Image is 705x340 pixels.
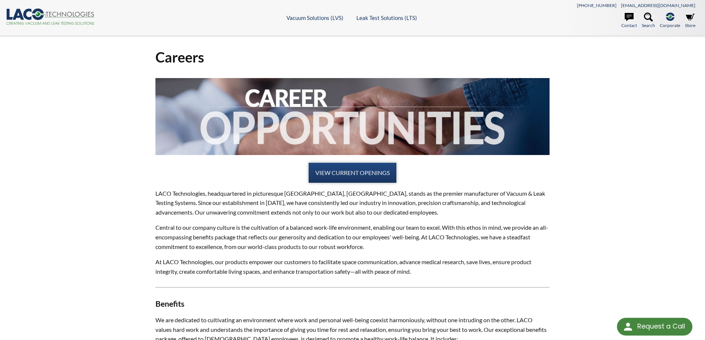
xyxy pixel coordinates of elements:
h3: Benefits [155,299,550,309]
p: At LACO Technologies, our products empower our customers to facilitate space communication, advan... [155,257,550,276]
a: [PHONE_NUMBER] [577,3,617,8]
a: VIEW CURRENT OPENINGS [309,163,396,183]
a: Vacuum Solutions (LVS) [286,14,343,21]
img: round button [622,321,634,333]
img: 2024-Career-Opportunities.jpg [155,78,550,155]
p: Central to our company culture is the cultivation of a balanced work-life environment, enabling o... [155,223,550,251]
a: Store [685,13,695,29]
div: Request a Call [617,318,692,336]
a: Search [642,13,655,29]
div: Request a Call [637,318,685,335]
span: Corporate [660,22,680,29]
a: [EMAIL_ADDRESS][DOMAIN_NAME] [621,3,695,8]
p: LACO Technologies, headquartered in picturesque [GEOGRAPHIC_DATA], [GEOGRAPHIC_DATA], stands as t... [155,189,550,217]
h1: Careers [155,48,550,66]
a: Leak Test Solutions (LTS) [356,14,417,21]
a: Contact [621,13,637,29]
